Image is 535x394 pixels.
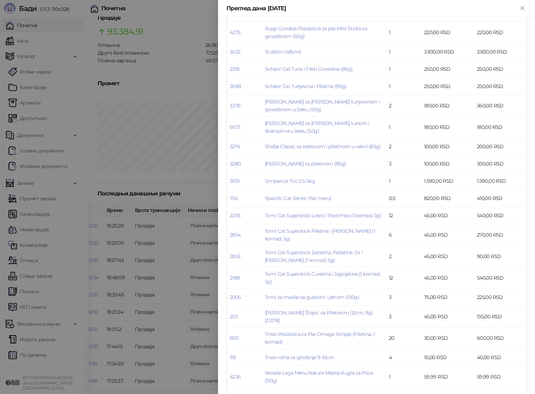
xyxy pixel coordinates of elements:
[474,138,527,155] td: 200,00 RSD
[386,173,421,190] td: 1
[265,331,374,345] a: Trixie Poslastica za Pse Omega Stripes (Piletina, 1 komad)
[474,246,527,267] td: 90,00 RSD
[230,354,236,361] a: 118
[226,4,518,13] div: Преглед дана [DATE]
[386,327,421,349] td: 20
[230,232,241,238] a: 2854
[265,294,359,300] a: Tomi za mačke sa guskom i jetrom (100g)
[386,366,421,388] td: 1
[230,124,240,130] a: 9573
[518,4,527,13] button: Close
[230,66,239,72] a: 2318
[474,190,527,207] td: 410,00 RSD
[474,207,527,224] td: 540,00 RSD
[265,309,373,324] a: [PERSON_NAME] Štapić sa Piletinom (12cm, 8g) [31378]
[421,306,474,327] td: 45,00 RSD
[421,366,474,388] td: 59,99 RSD
[230,212,240,219] a: 2205
[474,22,527,43] td: 220,00 RSD
[386,224,421,246] td: 6
[386,246,421,267] td: 2
[265,161,346,167] a: [PERSON_NAME] sa piletinom (85g)
[474,366,527,388] td: 59,99 RSD
[474,224,527,246] td: 270,00 RSD
[474,327,527,349] td: 600,00 RSD
[474,267,527,289] td: 540,00 RSD
[474,349,527,366] td: 40,00 RSD
[265,99,380,113] a: [PERSON_NAME] za [PERSON_NAME] tunjevinom i govedinom u želeu (50g)
[386,289,421,306] td: 3
[474,117,527,138] td: 180,00 RSD
[230,294,241,300] a: 2005
[265,228,375,242] a: Tomi Cat Superstick Piletina i [PERSON_NAME] (1 komad, 5g)
[421,246,474,267] td: 45,00 RSD
[265,49,301,55] a: Scalibor (48cm)
[230,313,238,320] a: 259
[230,83,241,89] a: 2688
[421,43,474,61] td: 3.830,00 RSD
[421,224,474,246] td: 45,00 RSD
[474,306,527,327] td: 135,00 RSD
[265,83,347,89] a: Schesir Cat Tunjevina i Piletina (85g)
[474,155,527,173] td: 300,00 RSD
[265,354,334,361] a: Trixie rolna za glodanje 9-10cm
[265,120,369,134] a: [PERSON_NAME] za [PERSON_NAME] tunom i škampima u želeu (50g)
[265,178,315,184] a: Simparica Trio 2.5-5kg
[265,143,381,150] a: Sheba Classic sa teletinom i piletinom u vekni (85g)
[265,370,373,384] a: Versele Laga Menu Nature Masna Kugla za Ptice (90g)
[265,25,367,39] a: Rupp Goodies Poslastica za pse Mini Sticks sa govedinom (60g)
[265,195,331,201] a: Specific Cat Senior (Na meru)
[265,249,363,263] a: Tomi Cat Superstick Zečetina, Pačetina, Sir i [PERSON_NAME] (1 komad, 5g)
[230,102,240,109] a: 3378
[230,49,240,55] a: 3622
[386,43,421,61] td: 1
[386,22,421,43] td: 1
[230,335,238,341] a: 800
[474,43,527,61] td: 3.830,00 RSD
[386,155,421,173] td: 3
[474,78,527,95] td: 250,00 RSD
[421,61,474,78] td: 250,00 RSD
[265,271,380,285] a: Tomi Cat Superstick Ćuretina i Jagnjetina (1 komad, 5g)
[421,22,474,43] td: 220,00 RSD
[386,306,421,327] td: 3
[386,117,421,138] td: 1
[474,61,527,78] td: 250,00 RSD
[386,61,421,78] td: 1
[265,66,353,72] a: Schesir Cat Tuna i Fileti Govedine (85g)
[386,95,421,117] td: 2
[230,178,239,184] a: 3819
[421,78,474,95] td: 250,00 RSD
[230,143,240,150] a: 3274
[386,349,421,366] td: 4
[421,267,474,289] td: 45,00 RSD
[386,78,421,95] td: 1
[386,190,421,207] td: 0,5
[474,95,527,117] td: 360,00 RSD
[230,161,241,167] a: 3280
[230,275,239,281] a: 2188
[474,289,527,306] td: 225,00 RSD
[230,253,240,259] a: 2853
[421,349,474,366] td: 10,00 RSD
[230,374,241,380] a: 4236
[421,155,474,173] td: 100,00 RSD
[421,173,474,190] td: 1.590,00 RSD
[421,289,474,306] td: 75,00 RSD
[421,207,474,224] td: 45,00 RSD
[230,29,240,36] a: 4275
[265,212,381,219] a: Tomi Cat Superstick Losos i Pastrmka (1 komad, 5g)
[421,95,474,117] td: 180,00 RSD
[386,138,421,155] td: 2
[474,173,527,190] td: 1.590,00 RSD
[421,327,474,349] td: 30,00 RSD
[421,138,474,155] td: 100,00 RSD
[421,190,474,207] td: 820,00 RSD
[230,195,238,201] a: 756
[386,267,421,289] td: 12
[386,207,421,224] td: 12
[421,117,474,138] td: 180,00 RSD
